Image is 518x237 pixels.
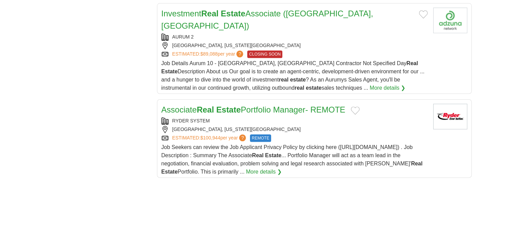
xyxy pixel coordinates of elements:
span: $89,088 [200,51,218,57]
strong: Real [197,105,214,114]
div: [GEOGRAPHIC_DATA], [US_STATE][GEOGRAPHIC_DATA] [161,42,428,49]
strong: Estate [161,169,178,175]
div: [GEOGRAPHIC_DATA], [US_STATE][GEOGRAPHIC_DATA] [161,126,428,133]
strong: Real [201,9,219,18]
strong: real [295,85,304,91]
img: Ryder System logo [433,104,467,129]
span: $100,944 [200,135,220,140]
strong: real [279,77,288,83]
strong: Real [411,161,423,166]
span: ? [239,134,246,141]
a: More details ❯ [246,168,282,176]
button: Add to favorite jobs [419,10,428,18]
span: Job Seekers can review the Job Applicant Privacy Policy by clicking here ([URL][DOMAIN_NAME]) . J... [161,144,423,175]
strong: Estate [216,105,241,114]
span: CLOSING SOON [247,50,282,58]
strong: Real [406,60,418,66]
strong: estate [290,77,306,83]
strong: estate [306,85,321,91]
strong: Estate [161,69,178,74]
span: REMOTE [250,134,271,142]
strong: Real [252,152,264,158]
a: More details ❯ [370,84,405,92]
a: InvestmentReal EstateAssociate ([GEOGRAPHIC_DATA], [GEOGRAPHIC_DATA]) [161,9,373,30]
strong: Estate [265,152,281,158]
span: ? [236,50,243,57]
a: AssociateReal EstatePortfolio Manager- REMOTE [161,105,345,114]
img: Company logo [433,8,467,33]
a: RYDER SYSTEM [172,118,210,123]
a: ESTIMATED:$100,944per year? [172,134,248,142]
a: ESTIMATED:$89,088per year? [172,50,245,58]
span: Job Details Aurum 10 - [GEOGRAPHIC_DATA], [GEOGRAPHIC_DATA] Contractor Not Specified Day Descript... [161,60,425,91]
div: AURUM 2 [161,33,428,41]
button: Add to favorite jobs [351,106,360,115]
strong: Estate [221,9,245,18]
